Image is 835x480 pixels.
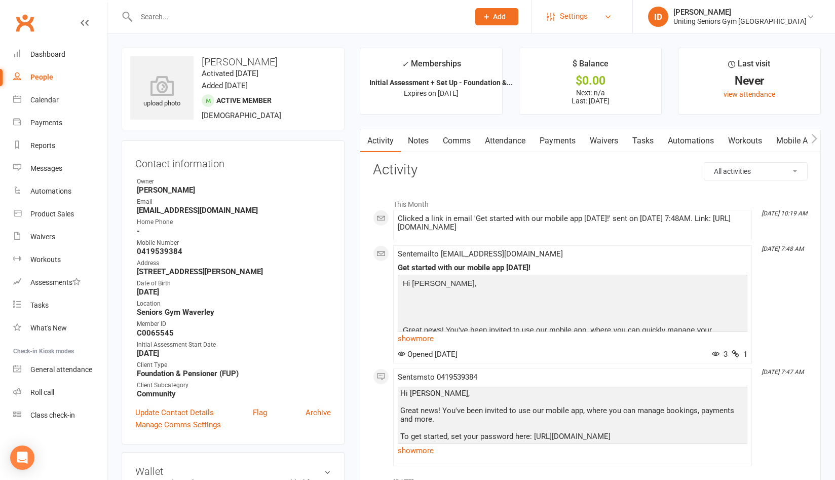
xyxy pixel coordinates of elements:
span: Add [493,13,506,21]
strong: Foundation & Pensioner (FUP) [137,369,331,378]
a: Flag [253,407,267,419]
a: Calendar [13,89,107,112]
a: show more [398,331,747,346]
div: Workouts [30,255,61,264]
div: People [30,73,53,81]
div: Assessments [30,278,81,286]
a: Payments [533,129,583,153]
i: [DATE] 7:47 AM [762,368,804,376]
strong: [PERSON_NAME] [137,186,331,195]
span: Sent email to [EMAIL_ADDRESS][DOMAIN_NAME] [398,249,563,259]
a: Roll call [13,381,107,404]
div: Open Intercom Messenger [10,446,34,470]
a: Tasks [13,294,107,317]
div: Calendar [30,96,59,104]
div: Class check-in [30,411,75,419]
strong: Seniors Gym Waverley [137,308,331,317]
a: Update Contact Details [135,407,214,419]
strong: [STREET_ADDRESS][PERSON_NAME] [137,267,331,276]
div: Date of Birth [137,279,331,288]
a: Activity [360,129,401,153]
a: Tasks [625,129,661,153]
a: Dashboard [13,43,107,66]
strong: [DATE] [137,287,331,297]
h3: [PERSON_NAME] [130,56,336,67]
span: Active member [216,96,272,104]
a: What's New [13,317,107,340]
div: Mobile Number [137,238,331,248]
a: Product Sales [13,203,107,226]
input: Search... [133,10,462,24]
a: Mobile App [769,129,824,153]
time: Added [DATE] [202,81,248,90]
a: Waivers [583,129,625,153]
div: Automations [30,187,71,195]
div: Never [688,76,811,86]
div: Roll call [30,388,54,396]
div: Email [137,197,331,207]
div: upload photo [130,76,194,109]
a: Reports [13,134,107,157]
div: Home Phone [137,217,331,227]
button: Add [475,8,518,25]
strong: C0065545 [137,328,331,338]
strong: Initial Assessment + Set Up - Foundation &... [369,79,513,87]
div: Uniting Seniors Gym [GEOGRAPHIC_DATA] [673,17,807,26]
div: Clicked a link in email 'Get started with our mobile app [DATE]!' sent on [DATE] 7:48AM. Link: [U... [398,214,747,232]
div: ID [648,7,668,27]
strong: Community [137,389,331,398]
i: [DATE] 10:19 AM [762,210,807,217]
div: Member ID [137,319,331,329]
div: Dashboard [30,50,65,58]
span: 3 [712,350,728,359]
div: $0.00 [528,76,652,86]
a: show more [398,444,747,458]
div: What's New [30,324,67,332]
span: Sent sms to 0419539384 [398,373,477,382]
div: Owner [137,177,331,187]
div: Address [137,259,331,268]
a: General attendance kiosk mode [13,358,107,381]
a: People [13,66,107,89]
div: Initial Assessment Start Date [137,340,331,350]
a: Automations [661,129,721,153]
a: Automations [13,180,107,203]
h3: Wallet [135,466,331,477]
div: Client Type [137,360,331,370]
div: Memberships [402,57,461,76]
a: view attendance [724,90,775,98]
i: [DATE] 7:48 AM [762,245,804,252]
div: Location [137,299,331,309]
h3: Contact information [135,154,331,169]
div: General attendance [30,365,92,374]
strong: [DATE] [137,349,331,358]
strong: 0419539384 [137,247,331,256]
div: Reports [30,141,55,150]
a: Workouts [721,129,769,153]
a: Workouts [13,248,107,271]
time: Activated [DATE] [202,69,258,78]
div: [PERSON_NAME] [673,8,807,17]
i: ✓ [402,59,408,69]
a: Clubworx [12,10,37,35]
div: Last visit [728,57,770,76]
span: 1 [732,350,747,359]
div: Tasks [30,301,49,309]
a: Manage Comms Settings [135,419,221,431]
p: Hi [PERSON_NAME], [400,277,745,292]
div: Client Subcategory [137,381,331,390]
a: Payments [13,112,107,134]
a: Messages [13,157,107,180]
span: [DEMOGRAPHIC_DATA] [202,111,281,120]
strong: [EMAIL_ADDRESS][DOMAIN_NAME] [137,206,331,215]
span: Expires on [DATE] [404,89,459,97]
p: Next: n/a Last: [DATE] [528,89,652,105]
p: Great news! You've been invited to use our mobile app, where you can quickly manage your bookings... [400,324,745,351]
div: Product Sales [30,210,74,218]
a: Archive [306,407,331,419]
span: Opened [DATE] [398,350,458,359]
a: Assessments [13,271,107,294]
h3: Activity [373,162,808,178]
div: Messages [30,164,62,172]
strong: - [137,227,331,236]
